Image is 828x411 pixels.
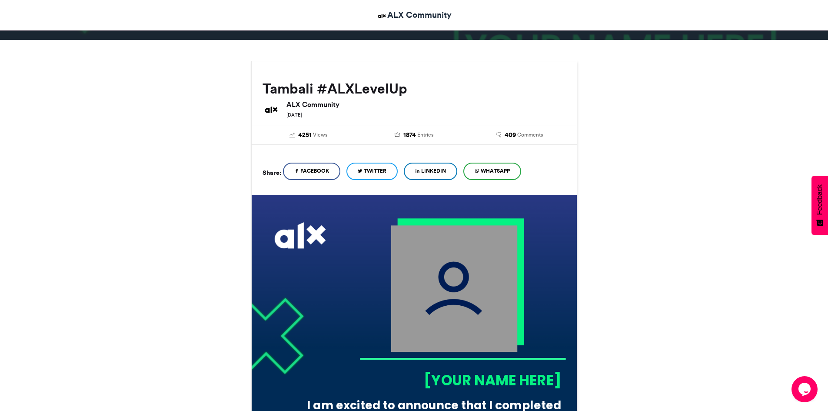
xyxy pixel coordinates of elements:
[286,112,302,118] small: [DATE]
[263,101,280,118] img: ALX Community
[300,167,329,175] span: Facebook
[286,101,566,108] h6: ALX Community
[263,167,281,178] h5: Share:
[376,10,387,21] img: ALX Community
[376,9,452,21] a: ALX Community
[417,131,433,139] span: Entries
[505,130,516,140] span: 409
[463,163,521,180] a: WhatsApp
[346,163,398,180] a: Twitter
[481,167,510,175] span: WhatsApp
[364,167,386,175] span: Twitter
[298,130,312,140] span: 4251
[421,167,446,175] span: LinkedIn
[791,376,819,402] iframe: chat widget
[263,81,566,97] h2: Tambali #ALXLevelUp
[811,176,828,235] button: Feedback - Show survey
[359,370,561,390] div: [YOUR NAME HERE]
[368,130,460,140] a: 1874 Entries
[517,131,543,139] span: Comments
[313,131,327,139] span: Views
[816,184,824,215] span: Feedback
[283,163,340,180] a: Facebook
[404,163,457,180] a: LinkedIn
[403,130,416,140] span: 1874
[263,130,355,140] a: 4251 Views
[391,225,517,352] img: user_filled.png
[473,130,566,140] a: 409 Comments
